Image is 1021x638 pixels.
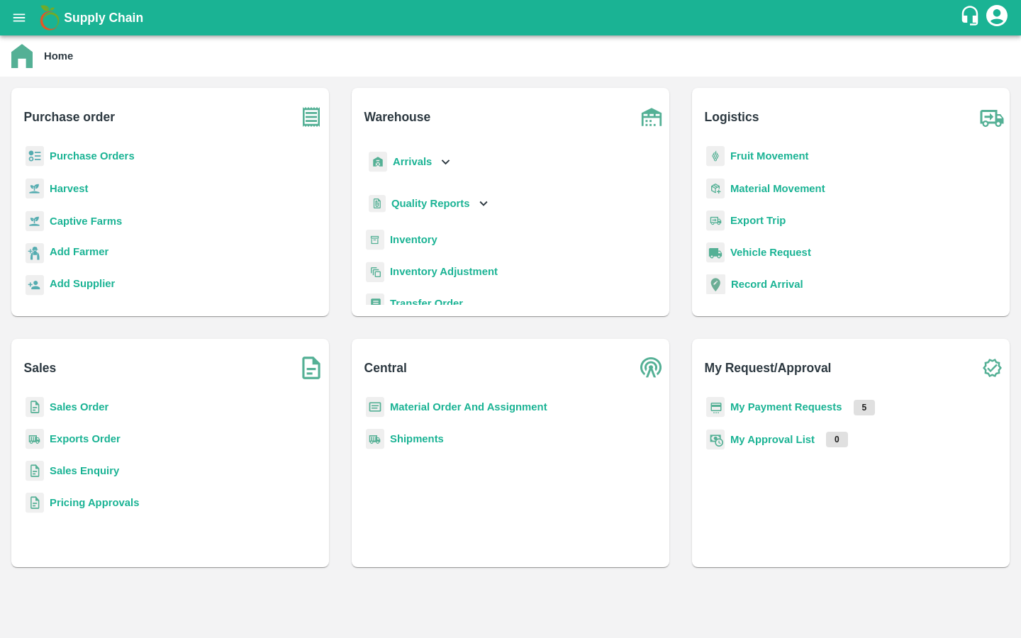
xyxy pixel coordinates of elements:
[24,358,57,378] b: Sales
[26,429,44,449] img: shipments
[959,5,984,30] div: customer-support
[730,183,825,194] a: Material Movement
[50,465,119,476] a: Sales Enquiry
[366,230,384,250] img: whInventory
[50,150,135,162] a: Purchase Orders
[366,262,384,282] img: inventory
[390,433,444,444] a: Shipments
[391,198,470,209] b: Quality Reports
[974,350,1010,386] img: check
[11,44,33,68] img: home
[364,107,431,127] b: Warehouse
[706,397,725,418] img: payment
[390,298,463,309] a: Transfer Order
[706,178,725,199] img: material
[26,493,44,513] img: sales
[854,400,876,415] p: 5
[366,146,454,178] div: Arrivals
[50,216,122,227] a: Captive Farms
[294,99,329,135] img: purchase
[706,242,725,263] img: vehicle
[50,278,115,289] b: Add Supplier
[364,358,407,378] b: Central
[984,3,1010,33] div: account of current user
[50,497,139,508] a: Pricing Approvals
[50,183,88,194] a: Harvest
[369,195,386,213] img: qualityReport
[26,397,44,418] img: sales
[50,433,121,444] a: Exports Order
[26,178,44,199] img: harvest
[730,247,811,258] a: Vehicle Request
[24,107,115,127] b: Purchase order
[730,150,809,162] a: Fruit Movement
[706,146,725,167] img: fruit
[35,4,64,32] img: logo
[393,156,432,167] b: Arrivals
[50,276,115,295] a: Add Supplier
[366,293,384,314] img: whTransfer
[64,11,143,25] b: Supply Chain
[826,432,848,447] p: 0
[706,211,725,231] img: delivery
[50,246,108,257] b: Add Farmer
[730,401,842,413] a: My Payment Requests
[390,401,547,413] a: Material Order And Assignment
[634,99,669,135] img: warehouse
[705,358,832,378] b: My Request/Approval
[50,401,108,413] a: Sales Order
[50,244,108,263] a: Add Farmer
[294,350,329,386] img: soSales
[730,434,815,445] a: My Approval List
[26,275,44,296] img: supplier
[44,50,73,62] b: Home
[366,397,384,418] img: centralMaterial
[369,152,387,172] img: whArrival
[705,107,759,127] b: Logistics
[706,429,725,450] img: approval
[706,274,725,294] img: recordArrival
[390,266,498,277] a: Inventory Adjustment
[64,8,959,28] a: Supply Chain
[366,189,491,218] div: Quality Reports
[390,234,437,245] a: Inventory
[26,146,44,167] img: reciept
[3,1,35,34] button: open drawer
[634,350,669,386] img: central
[26,461,44,481] img: sales
[974,99,1010,135] img: truck
[731,279,803,290] a: Record Arrival
[26,211,44,232] img: harvest
[366,429,384,449] img: shipments
[26,243,44,264] img: farmer
[730,215,786,226] a: Export Trip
